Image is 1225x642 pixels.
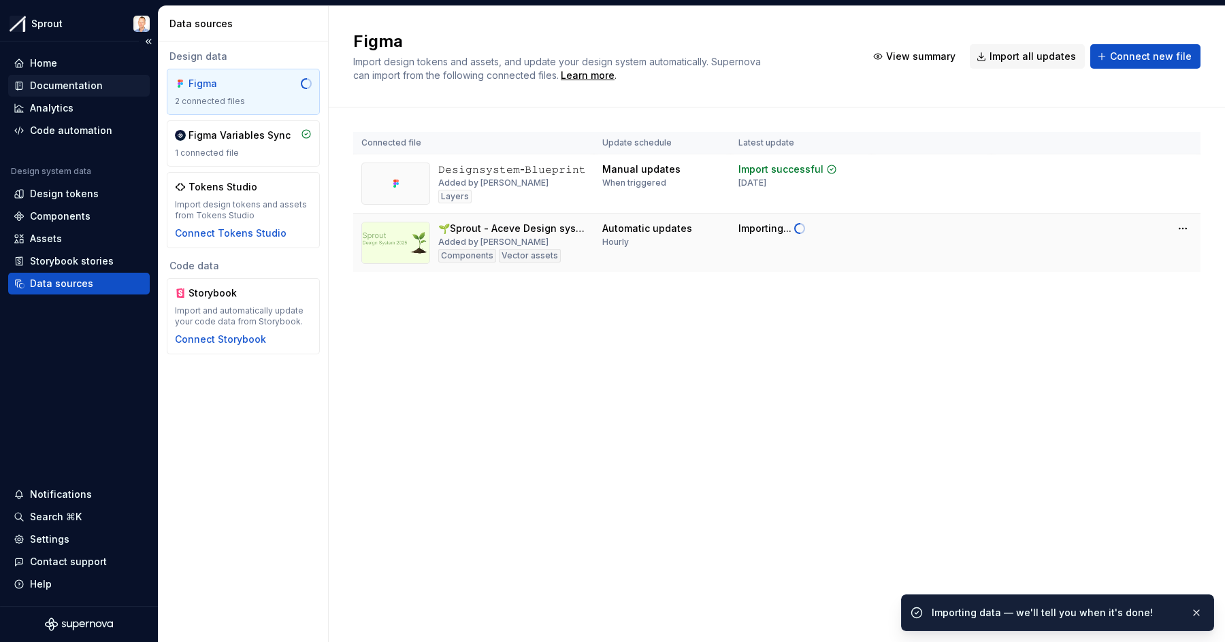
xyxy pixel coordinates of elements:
[1110,50,1192,63] span: Connect new file
[438,222,586,235] div: 🌱Sprout - Aceve Design system 2025
[499,249,561,263] div: Vector assets
[8,52,150,74] a: Home
[438,163,586,176] div: 𝙳𝚎𝚜𝚒𝚐𝚗𝚜𝚢𝚜𝚝𝚎𝚖-𝙱𝚕𝚞𝚎𝚙𝚛𝚒𝚗𝚝
[594,132,730,154] th: Update schedule
[175,333,266,346] button: Connect Storybook
[167,259,320,273] div: Code data
[189,77,254,90] div: Figma
[30,510,82,524] div: Search ⌘K
[886,50,955,63] span: View summary
[738,222,791,235] div: Importing...
[866,44,964,69] button: View summary
[8,573,150,595] button: Help
[8,183,150,205] a: Design tokens
[738,163,823,176] div: Import successful
[602,237,629,248] div: Hourly
[30,488,92,501] div: Notifications
[8,484,150,505] button: Notifications
[730,132,872,154] th: Latest update
[559,71,617,81] span: .
[30,232,62,246] div: Assets
[167,278,320,354] a: StorybookImport and automatically update your code data from Storybook.Connect Storybook
[3,9,155,38] button: SproutEddie Persson
[45,618,113,631] svg: Supernova Logo
[167,50,320,63] div: Design data
[175,226,287,240] button: Connect Tokens Studio
[438,178,549,188] div: Added by [PERSON_NAME]
[30,79,103,92] div: Documentation
[11,166,91,177] div: Design system data
[169,17,323,31] div: Data sources
[8,250,150,272] a: Storybook stories
[738,178,766,188] div: [DATE]
[438,190,472,203] div: Layers
[167,69,320,115] a: Figma2 connected files
[31,17,63,31] div: Sprout
[438,237,549,248] div: Added by [PERSON_NAME]
[8,205,150,227] a: Components
[30,56,57,70] div: Home
[30,277,93,290] div: Data sources
[990,50,1076,63] span: Import all updates
[8,228,150,250] a: Assets
[175,148,312,158] div: 1 connected file
[8,120,150,141] a: Code automation
[970,44,1085,69] button: Import all updates
[189,180,257,194] div: Tokens Studio
[30,555,107,569] div: Contact support
[8,97,150,119] a: Analytics
[1090,44,1200,69] button: Connect new file
[139,32,158,51] button: Collapse sidebar
[167,172,320,248] a: Tokens StudioImport design tokens and assets from Tokens StudioConnect Tokens Studio
[30,124,112,137] div: Code automation
[30,254,114,268] div: Storybook stories
[189,129,291,142] div: Figma Variables Sync
[175,305,312,327] div: Import and automatically update your code data from Storybook.
[30,101,73,115] div: Analytics
[8,551,150,573] button: Contact support
[30,533,69,546] div: Settings
[30,577,52,591] div: Help
[189,286,254,300] div: Storybook
[932,606,1179,620] div: Importing data — we'll tell you when it's done!
[438,249,496,263] div: Components
[10,16,26,32] img: b6c2a6ff-03c2-4811-897b-2ef07e5e0e51.png
[175,96,312,107] div: 2 connected files
[353,132,594,154] th: Connected file
[30,209,91,223] div: Components
[561,69,615,82] a: Learn more
[8,506,150,528] button: Search ⌘K
[8,528,150,550] a: Settings
[353,31,850,52] h2: Figma
[30,187,99,201] div: Design tokens
[602,222,692,235] div: Automatic updates
[8,273,150,294] a: Data sources
[353,56,764,81] span: Import design tokens and assets, and update your design system automatically. Supernova can impor...
[602,163,681,176] div: Manual updates
[167,120,320,167] a: Figma Variables Sync1 connected file
[133,16,150,32] img: Eddie Persson
[602,178,666,188] div: When triggered
[8,75,150,97] a: Documentation
[175,199,312,221] div: Import design tokens and assets from Tokens Studio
